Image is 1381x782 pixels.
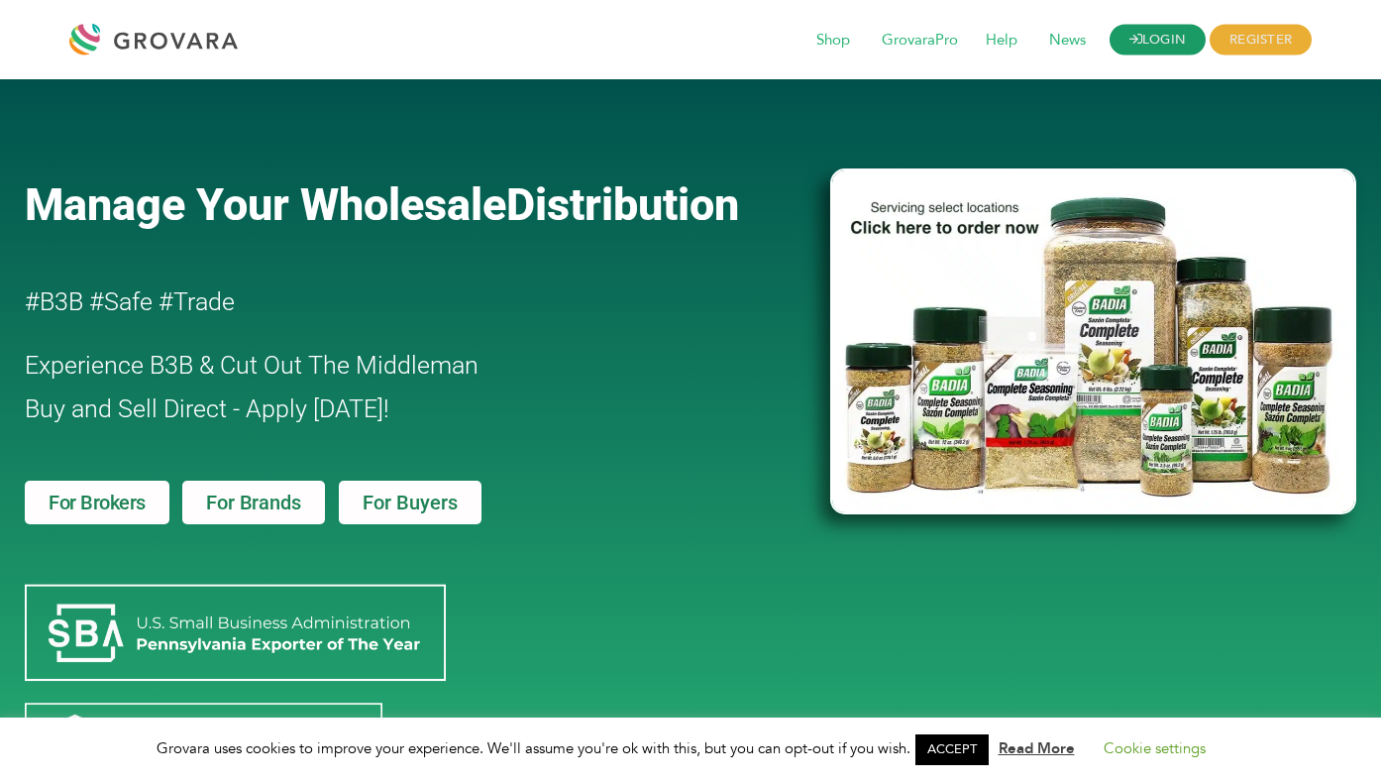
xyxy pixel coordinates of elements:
span: For Buyers [363,493,458,512]
a: For Buyers [339,481,481,524]
span: Manage Your Wholesale [25,178,506,231]
span: Experience B3B & Cut Out The Middleman [25,351,478,380]
a: For Brokers [25,481,169,524]
h2: #B3B #Safe #Trade [25,280,716,324]
span: Buy and Sell Direct - Apply [DATE]! [25,394,389,423]
a: Cookie settings [1104,738,1206,758]
a: News [1035,30,1100,52]
a: For Brands [182,481,324,524]
a: GrovaraPro [868,30,972,52]
span: Distribution [506,178,739,231]
span: Grovara uses cookies to improve your experience. We'll assume you're ok with this, but you can op... [157,738,1225,758]
a: Shop [802,30,864,52]
a: Read More [999,738,1075,758]
a: ACCEPT [915,734,989,765]
span: GrovaraPro [868,22,972,59]
span: Shop [802,22,864,59]
span: For Brands [206,493,300,512]
span: News [1035,22,1100,59]
a: Help [972,30,1031,52]
span: Help [972,22,1031,59]
span: REGISTER [1210,25,1312,56]
span: For Brokers [49,493,146,512]
a: Manage Your WholesaleDistribution [25,178,797,231]
a: LOGIN [1110,25,1207,56]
